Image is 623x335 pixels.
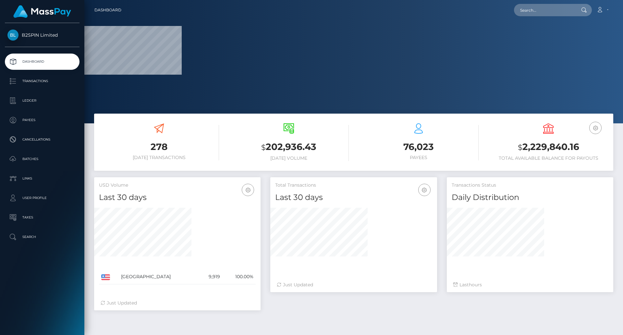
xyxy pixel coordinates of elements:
h6: [DATE] Volume [229,155,349,161]
div: Last hours [453,281,607,288]
h3: 278 [99,141,219,153]
a: Cancellations [5,131,79,148]
small: $ [518,143,522,152]
p: Cancellations [7,135,77,144]
h4: Daily Distribution [452,192,608,203]
img: MassPay Logo [13,5,71,18]
h5: Total Transactions [275,182,432,189]
h3: 2,229,840.16 [488,141,608,154]
a: Batches [5,151,79,167]
h3: 202,936.43 [229,141,349,154]
p: Dashboard [7,57,77,67]
td: [GEOGRAPHIC_DATA] [119,269,199,284]
small: $ [261,143,266,152]
a: Search [5,229,79,245]
h4: Last 30 days [99,192,256,203]
p: Ledger [7,96,77,105]
span: B2SPIN Limited [5,32,79,38]
p: Links [7,174,77,183]
a: Transactions [5,73,79,89]
h6: [DATE] Transactions [99,155,219,160]
input: Search... [514,4,575,16]
p: Batches [7,154,77,164]
a: User Profile [5,190,79,206]
a: Dashboard [5,54,79,70]
p: Taxes [7,213,77,222]
img: US.png [101,274,110,280]
h5: Transactions Status [452,182,608,189]
td: 9,919 [199,269,222,284]
p: Search [7,232,77,242]
p: Payees [7,115,77,125]
a: Taxes [5,209,79,226]
h6: Payees [359,155,479,160]
h6: Total Available Balance for Payouts [488,155,608,161]
a: Ledger [5,93,79,109]
div: Just Updated [101,300,254,306]
a: Payees [5,112,79,128]
p: Transactions [7,76,77,86]
p: User Profile [7,193,77,203]
img: B2SPIN Limited [7,30,18,41]
h3: 76,023 [359,141,479,153]
h5: USD Volume [99,182,256,189]
a: Dashboard [94,3,121,17]
a: Links [5,170,79,187]
div: Just Updated [277,281,430,288]
h4: Last 30 days [275,192,432,203]
td: 100.00% [222,269,256,284]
